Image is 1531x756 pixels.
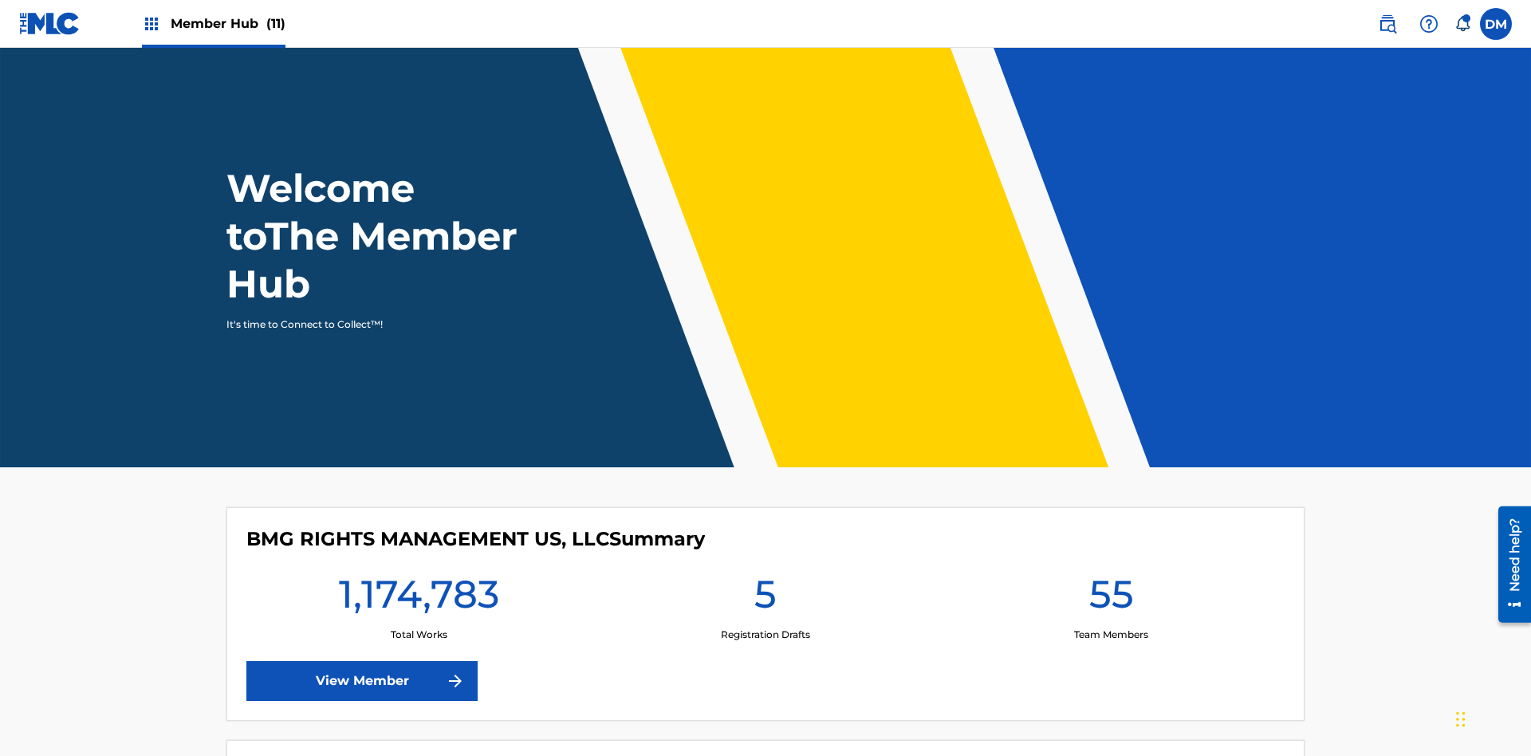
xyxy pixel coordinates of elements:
h1: 55 [1089,570,1134,628]
span: (11) [266,16,285,31]
div: Drag [1456,695,1466,743]
p: Team Members [1074,628,1148,642]
h4: BMG RIGHTS MANAGEMENT US, LLC [246,527,705,551]
img: Top Rightsholders [142,14,161,33]
p: It's time to Connect to Collect™! [226,317,503,332]
a: Public Search [1372,8,1403,40]
h1: 5 [754,570,777,628]
iframe: Resource Center [1486,500,1531,631]
img: MLC Logo [19,12,81,35]
div: Notifications [1454,16,1470,32]
span: Member Hub [171,14,285,33]
img: help [1419,14,1439,33]
p: Total Works [391,628,447,642]
div: Help [1413,8,1445,40]
div: User Menu [1480,8,1512,40]
img: search [1378,14,1397,33]
h1: 1,174,783 [339,570,499,628]
p: Registration Drafts [721,628,810,642]
img: f7272a7cc735f4ea7f67.svg [446,671,465,691]
a: View Member [246,661,478,701]
iframe: Chat Widget [1451,679,1531,756]
h1: Welcome to The Member Hub [226,164,525,308]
